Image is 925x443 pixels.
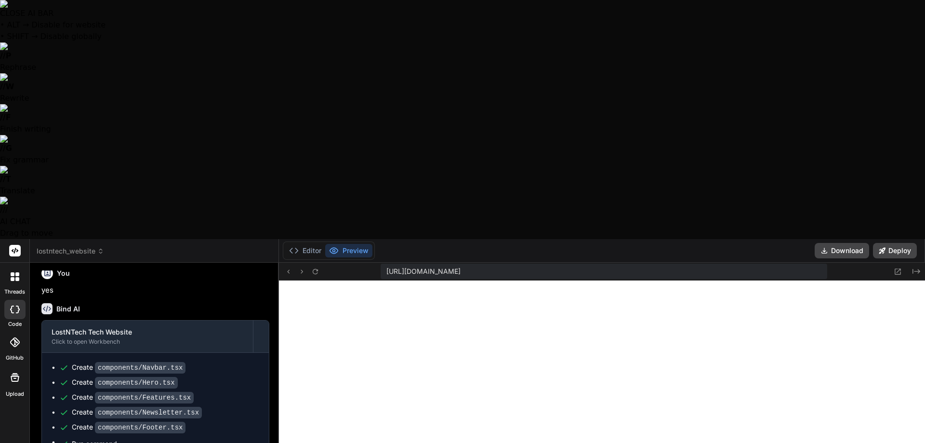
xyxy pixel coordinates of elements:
[325,244,372,257] button: Preview
[873,243,917,258] button: Deploy
[72,407,202,417] div: Create
[95,362,185,374] code: components/Navbar.tsx
[815,243,869,258] button: Download
[386,267,461,276] span: [URL][DOMAIN_NAME]
[95,422,185,433] code: components/Footer.tsx
[57,268,70,278] h6: You
[41,285,269,296] p: yes
[72,392,194,403] div: Create
[72,362,185,373] div: Create
[285,244,325,257] button: Editor
[72,377,178,388] div: Create
[37,246,104,256] span: lostntech_website
[95,377,178,389] code: components/Hero.tsx
[52,327,243,337] div: LostNTech Tech Website
[42,321,253,352] button: LostNTech Tech WebsiteClick to open Workbench
[6,390,24,398] label: Upload
[6,354,24,362] label: GitHub
[95,392,194,403] code: components/Features.tsx
[4,288,25,296] label: threads
[72,422,185,432] div: Create
[52,338,243,346] div: Click to open Workbench
[8,320,22,328] label: code
[56,304,80,314] h6: Bind AI
[95,407,202,418] code: components/Newsletter.tsx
